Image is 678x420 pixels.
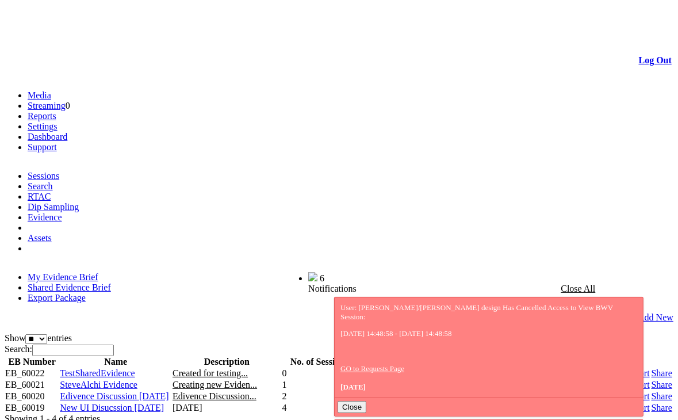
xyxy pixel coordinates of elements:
img: bell25.png [308,272,317,281]
span: 6 [320,273,324,283]
a: Dip Sampling [28,202,79,212]
select: Showentries [25,334,47,344]
a: Share [652,380,672,390]
a: New UI Disucssion [DATE] [60,403,164,413]
a: Streaming [28,101,66,110]
span: [DATE] [340,383,366,391]
span: 0 [66,101,70,110]
input: Search: [32,345,114,356]
a: Sessions [28,171,59,181]
a: RTAC [28,192,51,201]
a: Log Out [639,55,672,65]
th: EB Number: activate to sort column ascending [5,356,59,368]
a: GO to Requests Page [340,364,404,373]
a: Assets [28,233,52,243]
a: Share [652,403,672,413]
td: EB_60021 [5,379,59,391]
a: Export [625,368,650,378]
p: [DATE] 14:48:58 - [DATE] 14:48:58 [340,329,637,338]
label: Show entries [5,333,72,343]
td: EB_60020 [5,391,59,402]
a: Share [652,391,672,401]
a: Dashboard [28,132,67,142]
a: Edivence Discussion [DATE] [60,391,168,401]
a: Reports [28,111,56,121]
th: Name: activate to sort column ascending [59,356,172,368]
a: Shared Evidence Brief [28,282,111,292]
a: Add New [638,312,673,323]
a: Support [28,142,57,152]
a: SteveAlchi Evidence [60,380,137,390]
a: Evidence [28,212,62,222]
label: Search: [5,344,114,354]
a: Settings [28,121,58,131]
button: Close [338,401,366,413]
a: Export [625,403,650,413]
div: Notifications [308,284,649,294]
a: Export [625,391,650,401]
a: Close All [561,284,595,293]
td: EB_60019 [5,402,59,414]
a: Export Package [28,293,86,303]
td: EB_60022 [5,368,59,379]
span: Welcome, Nav Alchi design (Administrator) [153,273,285,281]
a: Search [28,181,53,191]
a: My Evidence Brief [28,272,98,282]
a: Media [28,90,51,100]
a: TestSharedEvidence [60,368,135,378]
div: User: [PERSON_NAME]/[PERSON_NAME] design Has Cancelled Access to View BWV Session: [340,303,637,392]
a: Share [652,368,672,378]
a: Export [625,380,650,390]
